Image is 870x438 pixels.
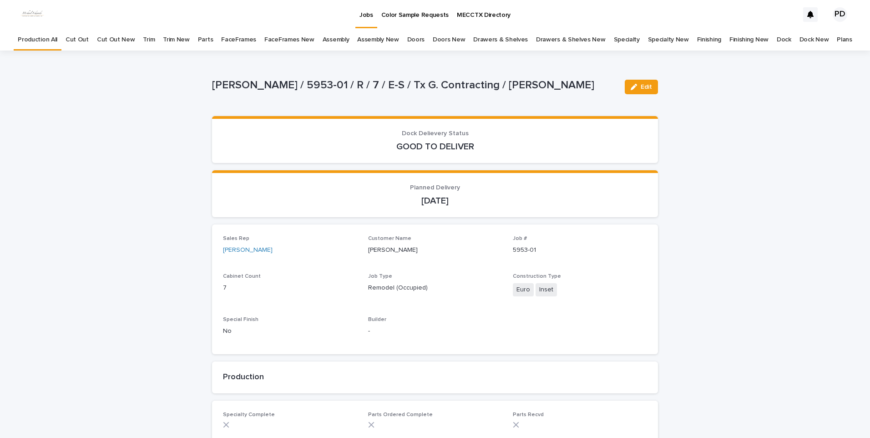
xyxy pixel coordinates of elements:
p: - [368,326,502,336]
a: Trim [143,29,155,51]
span: Euro [513,283,534,296]
span: Builder [368,317,386,322]
a: FaceFrames [221,29,256,51]
span: Parts Ordered Complete [368,412,433,418]
span: Sales Rep [223,236,249,241]
a: Doors [407,29,425,51]
span: Inset [536,283,557,296]
a: Drawers & Shelves New [536,29,606,51]
h2: Production [223,372,647,382]
p: Remodel (Occupied) [368,283,502,293]
a: FaceFrames New [264,29,314,51]
a: Assembly New [357,29,399,51]
span: Specialty Complete [223,412,275,418]
a: Specialty [614,29,640,51]
span: Construction Type [513,274,561,279]
span: Cabinet Count [223,274,261,279]
a: Dock New [799,29,829,51]
span: Parts Recvd [513,412,544,418]
a: Finishing [697,29,721,51]
span: Job Type [368,274,392,279]
a: Doors New [433,29,465,51]
p: 5953-01 [513,245,647,255]
a: Finishing New [729,29,769,51]
a: [PERSON_NAME] [223,245,273,255]
button: Edit [625,80,658,94]
p: [PERSON_NAME] [368,245,502,255]
a: Assembly [323,29,349,51]
img: dhEtdSsQReaQtgKTuLrt [18,5,46,24]
a: Specialty New [648,29,689,51]
span: Special Finish [223,317,258,322]
a: Parts [198,29,213,51]
p: [DATE] [223,195,647,206]
a: Dock [777,29,791,51]
span: Planned Delivery [410,184,460,191]
a: Drawers & Shelves [473,29,528,51]
span: Customer Name [368,236,411,241]
p: 7 [223,283,357,293]
a: Cut Out [66,29,89,51]
div: PD [833,7,847,22]
a: Cut Out New [97,29,135,51]
span: Job # [513,236,527,241]
p: [PERSON_NAME] / 5953-01 / R / 7 / E-S / Tx G. Contracting / [PERSON_NAME] [212,79,617,92]
span: Dock Delievery Status [402,130,469,137]
span: Edit [641,84,652,90]
p: No [223,326,357,336]
a: Production All [18,29,57,51]
a: Trim New [163,29,190,51]
p: GOOD TO DELIVER [223,141,647,152]
a: Plans [837,29,852,51]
